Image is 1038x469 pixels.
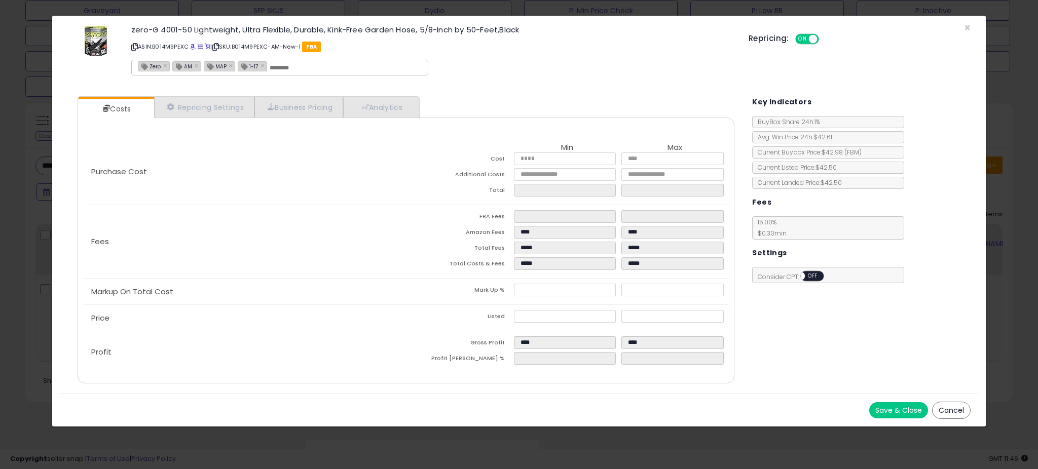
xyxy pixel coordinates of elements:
[229,61,235,70] a: ×
[869,402,928,418] button: Save & Close
[805,272,822,281] span: OFF
[83,314,406,322] p: Price
[83,348,406,356] p: Profit
[195,61,201,70] a: ×
[752,196,771,209] h5: Fees
[238,62,258,70] span: 1-17
[406,152,513,168] td: Cost
[753,163,837,172] span: Current Listed Price: $42.50
[406,242,513,257] td: Total Fees
[131,26,733,33] h3: zero-G 4001-50 Lightweight, Ultra Flexible, Durable, Kink-Free Garden Hose, 5/8-Inch by 50-Feet,B...
[752,247,787,259] h5: Settings
[154,97,254,118] a: Repricing Settings
[205,43,210,51] a: Your listing only
[190,43,196,51] a: BuyBox page
[83,238,406,246] p: Fees
[822,148,862,157] span: $42.98
[514,143,621,152] th: Min
[261,61,267,70] a: ×
[406,168,513,184] td: Additional Costs
[753,178,842,187] span: Current Landed Price: $42.50
[83,168,406,176] p: Purchase Cost
[198,43,203,51] a: All offer listings
[844,148,862,157] span: ( FBM )
[81,26,111,56] img: 51C1K3wHTzL._SL60_.jpg
[753,118,820,126] span: BuyBox Share 24h: 1%
[406,257,513,273] td: Total Costs & Fees
[343,97,418,118] a: Analytics
[753,133,832,141] span: Avg. Win Price 24h: $42.61
[753,218,787,238] span: 15.00 %
[78,99,153,119] a: Costs
[254,97,343,118] a: Business Pricing
[753,272,837,281] span: Consider CPT:
[621,143,729,152] th: Max
[406,226,513,242] td: Amazon Fees
[964,20,971,35] span: ×
[406,210,513,226] td: FBA Fees
[173,62,192,70] span: AM
[163,61,169,70] a: ×
[749,34,789,43] h5: Repricing:
[204,62,227,70] span: MAP
[406,310,513,326] td: Listed
[752,96,811,108] h5: Key Indicators
[753,148,862,157] span: Current Buybox Price:
[753,229,787,238] span: $0.30 min
[302,42,321,52] span: FBA
[406,184,513,200] td: Total
[131,38,733,55] p: ASIN: B014M9PEXC | SKU: B014M9PEXC-AM-New-1
[406,284,513,299] td: Mark Up %
[406,352,513,368] td: Profit [PERSON_NAME] %
[406,336,513,352] td: Gross Profit
[796,35,809,44] span: ON
[932,402,971,419] button: Cancel
[138,62,161,70] span: Zero
[83,288,406,296] p: Markup On Total Cost
[817,35,833,44] span: OFF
